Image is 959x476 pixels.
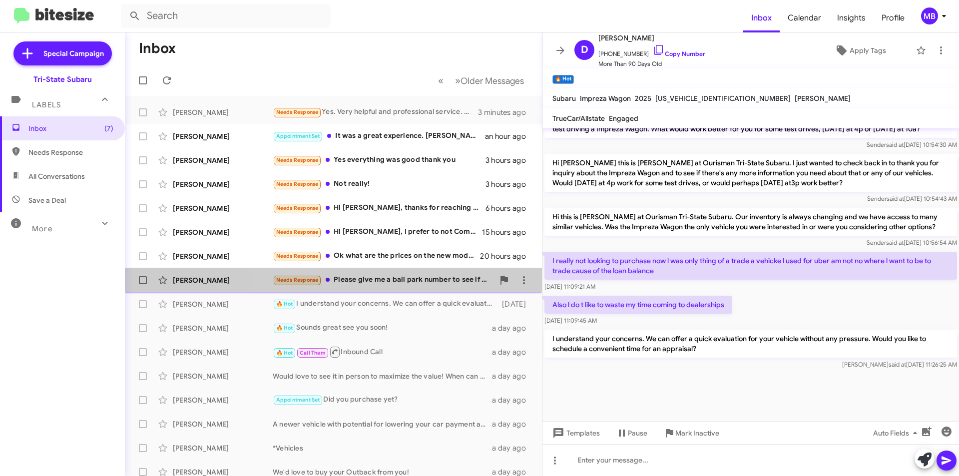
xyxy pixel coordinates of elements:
[300,350,326,356] span: Call Them
[628,424,647,442] span: Pause
[455,74,461,87] span: »
[276,397,320,403] span: Appointment Set
[276,350,293,356] span: 🔥 Hot
[28,171,85,181] span: All Conversations
[598,32,705,44] span: [PERSON_NAME]
[273,178,485,190] div: Not really!
[492,371,534,381] div: a day ago
[485,203,534,213] div: 6 hours ago
[544,283,595,290] span: [DATE] 11:09:21 AM
[276,229,319,235] span: Needs Response
[43,48,104,58] span: Special Campaign
[544,317,597,324] span: [DATE] 11:09:45 AM
[28,123,113,133] span: Inbox
[273,274,494,286] div: Please give me a ball park number to see if moving forward might happen.
[867,141,957,148] span: Sender [DATE] 10:54:30 AM
[276,253,319,259] span: Needs Response
[173,107,273,117] div: [PERSON_NAME]
[544,330,957,358] p: I understand your concerns. We can offer a quick evaluation for your vehicle without any pressure...
[173,179,273,189] div: [PERSON_NAME]
[653,50,705,57] a: Copy Number
[544,154,957,192] p: Hi [PERSON_NAME] this is [PERSON_NAME] at Ourisman Tri-State Subaru. I just wanted to check back ...
[104,123,113,133] span: (7)
[121,4,331,28] input: Search
[867,239,957,246] span: Sender [DATE] 10:56:54 AM
[273,371,492,381] div: Would love to see it in person to maximize the value! When can you make it in?
[276,277,319,283] span: Needs Response
[552,114,605,123] span: TrueCar/Allstate
[608,424,655,442] button: Pause
[886,141,904,148] span: said at
[273,106,478,118] div: Yes. Very helpful and professional service. Thank you so much
[173,347,273,357] div: [PERSON_NAME]
[173,275,273,285] div: [PERSON_NAME]
[598,59,705,69] span: More Than 90 Days Old
[276,325,293,331] span: 🔥 Hot
[273,322,492,334] div: Sounds great see you soon!
[173,443,273,453] div: [PERSON_NAME]
[173,227,273,237] div: [PERSON_NAME]
[913,7,948,24] button: MB
[173,323,273,333] div: [PERSON_NAME]
[273,226,482,238] div: Hi [PERSON_NAME], I prefer to not Come in and don't need a test drive. I have a 2020 Forester. I ...
[492,323,534,333] div: a day ago
[276,181,319,187] span: Needs Response
[33,74,92,84] div: Tri-State Subaru
[432,70,450,91] button: Previous
[874,3,913,32] a: Profile
[542,424,608,442] button: Templates
[544,208,957,236] p: Hi this is [PERSON_NAME] at Ourisman Tri-State Subaru. Our inventory is always changing and we ha...
[273,202,485,214] div: Hi [PERSON_NAME], thanks for reaching out. We aren't actively thinking about selling the vehicle ...
[485,179,534,189] div: 3 hours ago
[550,424,600,442] span: Templates
[867,195,957,202] span: Sender [DATE] 10:54:43 AM
[482,227,534,237] div: 15 hours ago
[780,3,829,32] span: Calendar
[887,195,904,202] span: said at
[850,41,886,59] span: Apply Tags
[842,361,957,368] span: [PERSON_NAME] [DATE] 11:26:25 AM
[609,114,638,123] span: Engaged
[478,107,534,117] div: 3 minutes ago
[173,371,273,381] div: [PERSON_NAME]
[438,74,444,87] span: «
[598,44,705,59] span: [PHONE_NUMBER]
[273,346,492,358] div: Inbound Call
[139,40,176,56] h1: Inbox
[873,424,921,442] span: Auto Fields
[273,419,492,429] div: A newer vehicle with potential for lowering your car payment and also have a decent amount of equ...
[32,224,52,233] span: More
[829,3,874,32] a: Insights
[273,250,480,262] div: Ok what are the prices on the new models.
[809,41,911,59] button: Apply Tags
[485,155,534,165] div: 3 hours ago
[276,109,319,115] span: Needs Response
[13,41,112,65] a: Special Campaign
[795,94,851,103] span: [PERSON_NAME]
[433,70,530,91] nav: Page navigation example
[492,347,534,357] div: a day ago
[273,298,497,310] div: I understand your concerns. We can offer a quick evaluation for your vehicle without any pressure...
[273,394,492,406] div: Did you purchase yet?
[921,7,938,24] div: MB
[173,419,273,429] div: [PERSON_NAME]
[273,154,485,166] div: Yes everything was good thank you
[743,3,780,32] a: Inbox
[32,100,61,109] span: Labels
[544,252,957,280] p: I really not looking to purchase now l was only thing of a trade a vehicke l used for uber am not...
[173,395,273,405] div: [PERSON_NAME]
[480,251,534,261] div: 20 hours ago
[655,94,791,103] span: [US_VEHICLE_IDENTIFICATION_NUMBER]
[173,251,273,261] div: [PERSON_NAME]
[492,419,534,429] div: a day ago
[635,94,651,103] span: 2025
[485,131,534,141] div: an hour ago
[581,42,588,58] span: D
[675,424,719,442] span: Mark Inactive
[173,131,273,141] div: [PERSON_NAME]
[276,133,320,139] span: Appointment Set
[580,94,631,103] span: Impreza Wagon
[544,296,732,314] p: Also l do t like to waste my time coming to dealerships
[276,157,319,163] span: Needs Response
